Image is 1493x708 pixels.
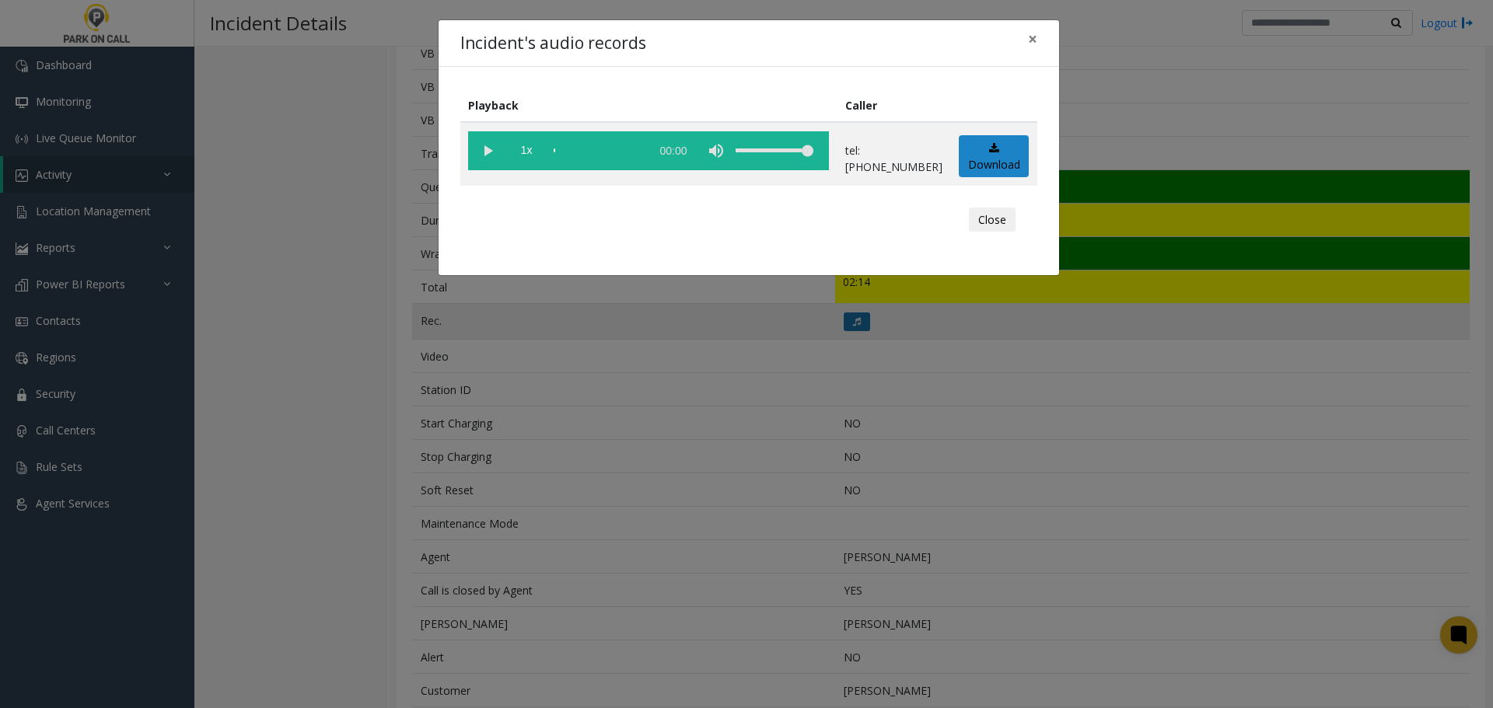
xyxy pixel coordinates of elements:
[959,135,1029,178] a: Download
[1028,28,1037,50] span: ×
[554,131,642,170] div: scrub bar
[736,131,813,170] div: volume level
[845,142,942,175] p: tel:[PHONE_NUMBER]
[460,31,646,56] h4: Incident's audio records
[507,131,546,170] span: playback speed button
[969,208,1016,232] button: Close
[1017,20,1048,58] button: Close
[460,89,837,122] th: Playback
[837,89,951,122] th: Caller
